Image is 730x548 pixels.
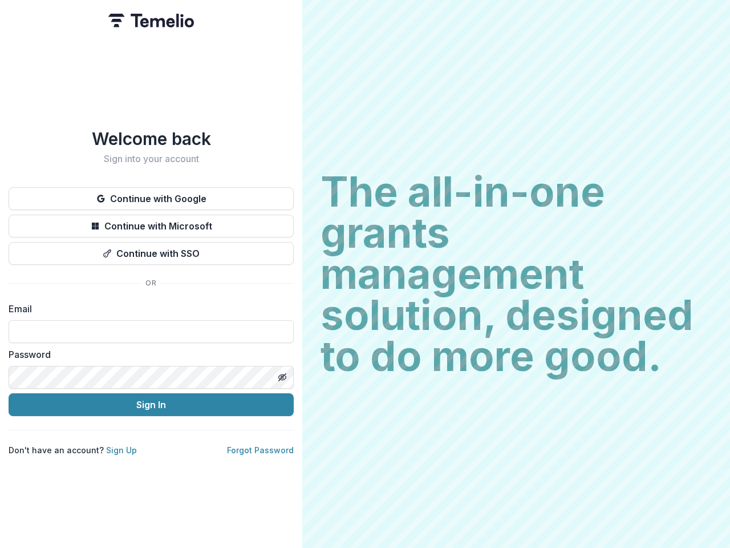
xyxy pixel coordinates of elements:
[227,445,294,455] a: Forgot Password
[108,14,194,27] img: Temelio
[9,302,287,316] label: Email
[9,242,294,265] button: Continue with SSO
[9,215,294,237] button: Continue with Microsoft
[9,393,294,416] button: Sign In
[9,187,294,210] button: Continue with Google
[9,348,287,361] label: Password
[9,154,294,164] h2: Sign into your account
[9,128,294,149] h1: Welcome back
[106,445,137,455] a: Sign Up
[9,444,137,456] p: Don't have an account?
[273,368,291,386] button: Toggle password visibility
